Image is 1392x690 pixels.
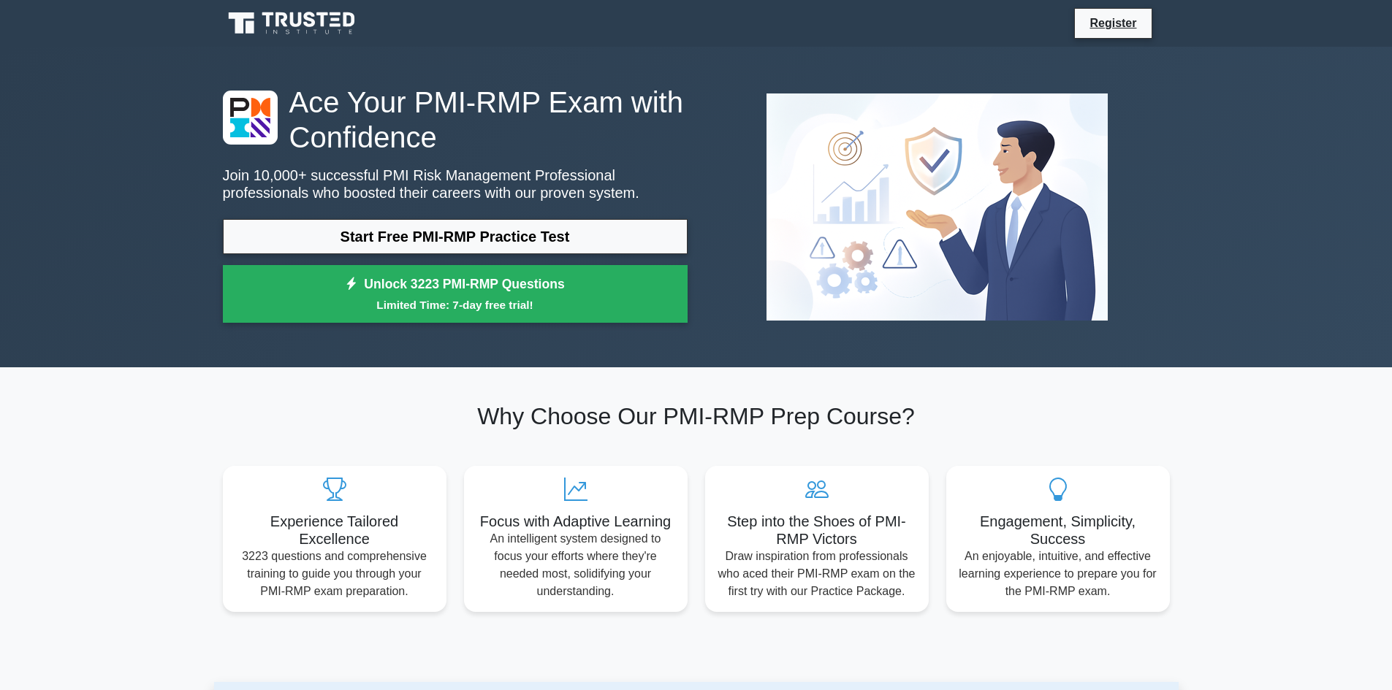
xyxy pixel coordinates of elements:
h5: Experience Tailored Excellence [235,513,435,548]
p: An enjoyable, intuitive, and effective learning experience to prepare you for the PMI-RMP exam. [958,548,1158,600]
h5: Focus with Adaptive Learning [476,513,676,530]
img: PMI Risk Management Professional Preview [755,82,1119,332]
a: Unlock 3223 PMI-RMP QuestionsLimited Time: 7-day free trial! [223,265,688,323]
p: Draw inspiration from professionals who aced their PMI-RMP exam on the first try with our Practic... [717,548,917,600]
a: Register [1081,14,1145,32]
small: Limited Time: 7-day free trial! [241,296,669,313]
h5: Engagement, Simplicity, Success [958,513,1158,548]
p: 3223 questions and comprehensive training to guide you through your PMI-RMP exam preparation. [235,548,435,600]
a: Start Free PMI-RMP Practice Test [223,219,688,254]
h5: Step into the Shoes of PMI-RMP Victors [717,513,917,548]
h1: Ace Your PMI-RMP Exam with Confidence [223,85,688,155]
p: An intelligent system designed to focus your efforts where they're needed most, solidifying your ... [476,530,676,600]
p: Join 10,000+ successful PMI Risk Management Professional professionals who boosted their careers ... [223,166,688,202]
h2: Why Choose Our PMI-RMP Prep Course? [223,402,1170,430]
